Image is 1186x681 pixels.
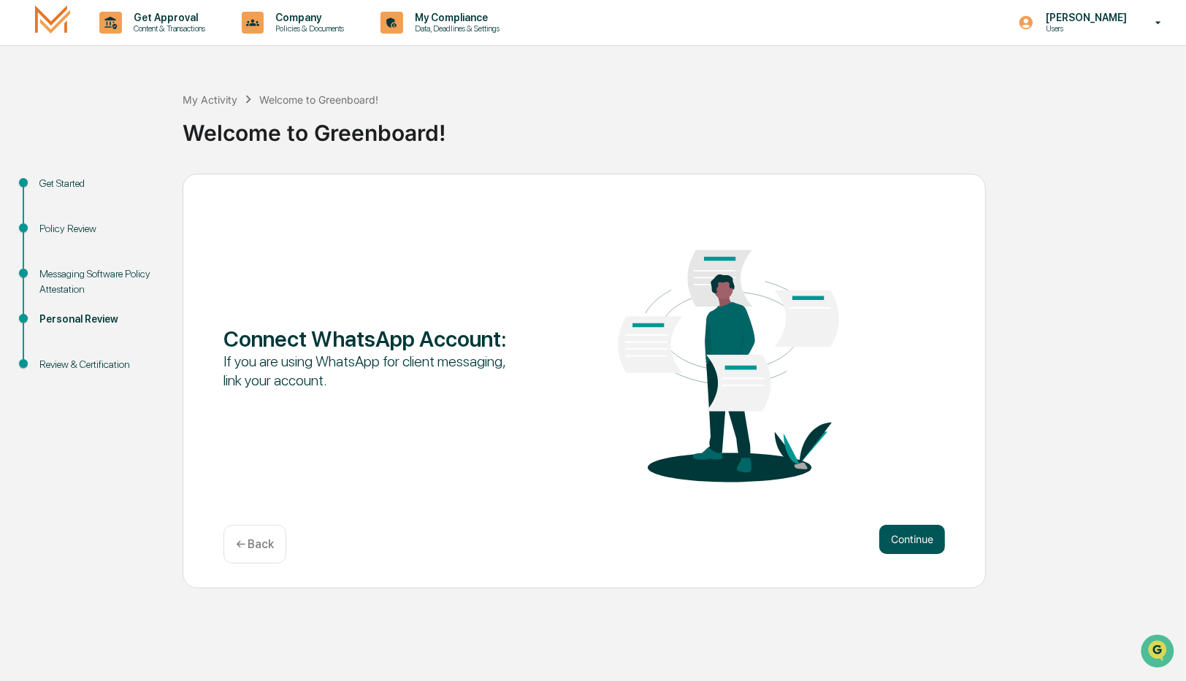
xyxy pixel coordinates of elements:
p: Data, Deadlines & Settings [403,23,507,34]
a: 🗄️Attestations [100,177,187,204]
div: Welcome to Greenboard! [259,93,378,106]
button: Start new chat [248,115,266,133]
div: Review & Certification [39,357,159,372]
div: Connect WhatsApp Account : [223,326,512,352]
p: Content & Transactions [122,23,213,34]
p: [PERSON_NAME] [1034,12,1134,23]
div: Policy Review [39,221,159,236]
div: Welcome to Greenboard! [183,108,1179,146]
p: How can we help? [15,30,266,53]
img: 1746055101610-c473b297-6a78-478c-a979-82029cc54cd1 [15,111,41,137]
div: We're available if you need us! [50,126,185,137]
span: Data Lookup [29,211,92,226]
a: 🖐️Preclearance [9,177,100,204]
p: My Compliance [403,12,507,23]
a: Powered byPylon [103,246,177,258]
div: Start new chat [50,111,240,126]
div: My Activity [183,93,237,106]
div: 🖐️ [15,185,26,196]
div: Messaging Software Policy Attestation [39,266,159,297]
span: Attestations [120,183,181,198]
a: 🔎Data Lookup [9,205,98,231]
p: Company [264,12,351,23]
p: Users [1034,23,1134,34]
div: 🗄️ [106,185,118,196]
button: Continue [879,525,945,554]
div: If you are using WhatsApp for client messaging, link your account. [223,352,512,390]
iframe: Open customer support [1139,633,1179,672]
div: 🔎 [15,212,26,224]
p: Policies & Documents [264,23,351,34]
img: Connect WhatsApp Account [584,206,873,507]
p: ← Back [236,537,274,551]
span: Preclearance [29,183,94,198]
div: Personal Review [39,312,159,327]
div: Get Started [39,176,159,191]
span: Pylon [145,247,177,258]
img: logo [35,5,70,39]
p: Get Approval [122,12,213,23]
